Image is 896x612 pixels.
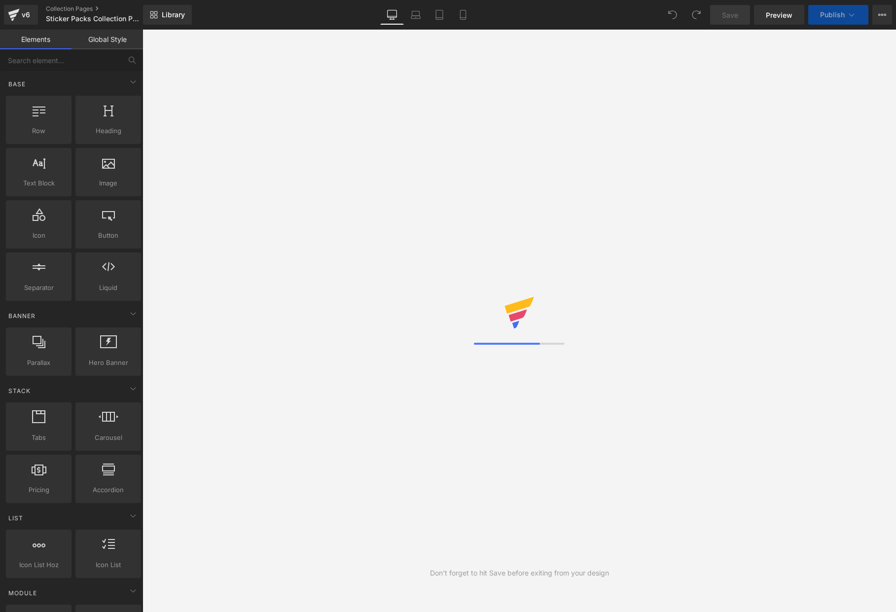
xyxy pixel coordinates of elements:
a: Collection Pages [46,5,159,13]
span: Sticker Packs Collection Page [46,15,141,23]
span: Hero Banner [78,358,138,368]
span: Carousel [78,432,138,443]
a: Desktop [380,5,404,25]
span: Base [7,79,27,89]
span: Row [9,126,69,136]
button: Publish [808,5,868,25]
a: Tablet [428,5,451,25]
div: Don't forget to hit Save before exiting from your design [430,568,609,578]
button: More [872,5,892,25]
span: Stack [7,386,32,396]
span: Preview [766,10,792,20]
a: v6 [4,5,38,25]
span: Liquid [78,283,138,293]
button: Redo [686,5,706,25]
span: Separator [9,283,69,293]
a: New Library [143,5,192,25]
span: Pricing [9,485,69,495]
a: Mobile [451,5,475,25]
span: Text Block [9,178,69,188]
span: Module [7,588,38,598]
span: Banner [7,311,36,321]
a: Global Style [72,30,143,49]
span: Parallax [9,358,69,368]
div: v6 [20,8,32,21]
span: Accordion [78,485,138,495]
span: Tabs [9,432,69,443]
a: Preview [754,5,804,25]
span: Icon List [78,560,138,570]
span: Icon [9,230,69,241]
span: Library [162,10,185,19]
span: Publish [820,11,845,19]
button: Undo [663,5,682,25]
span: Icon List Hoz [9,560,69,570]
span: Save [722,10,738,20]
a: Laptop [404,5,428,25]
span: Button [78,230,138,241]
span: Image [78,178,138,188]
span: List [7,513,24,523]
span: Heading [78,126,138,136]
